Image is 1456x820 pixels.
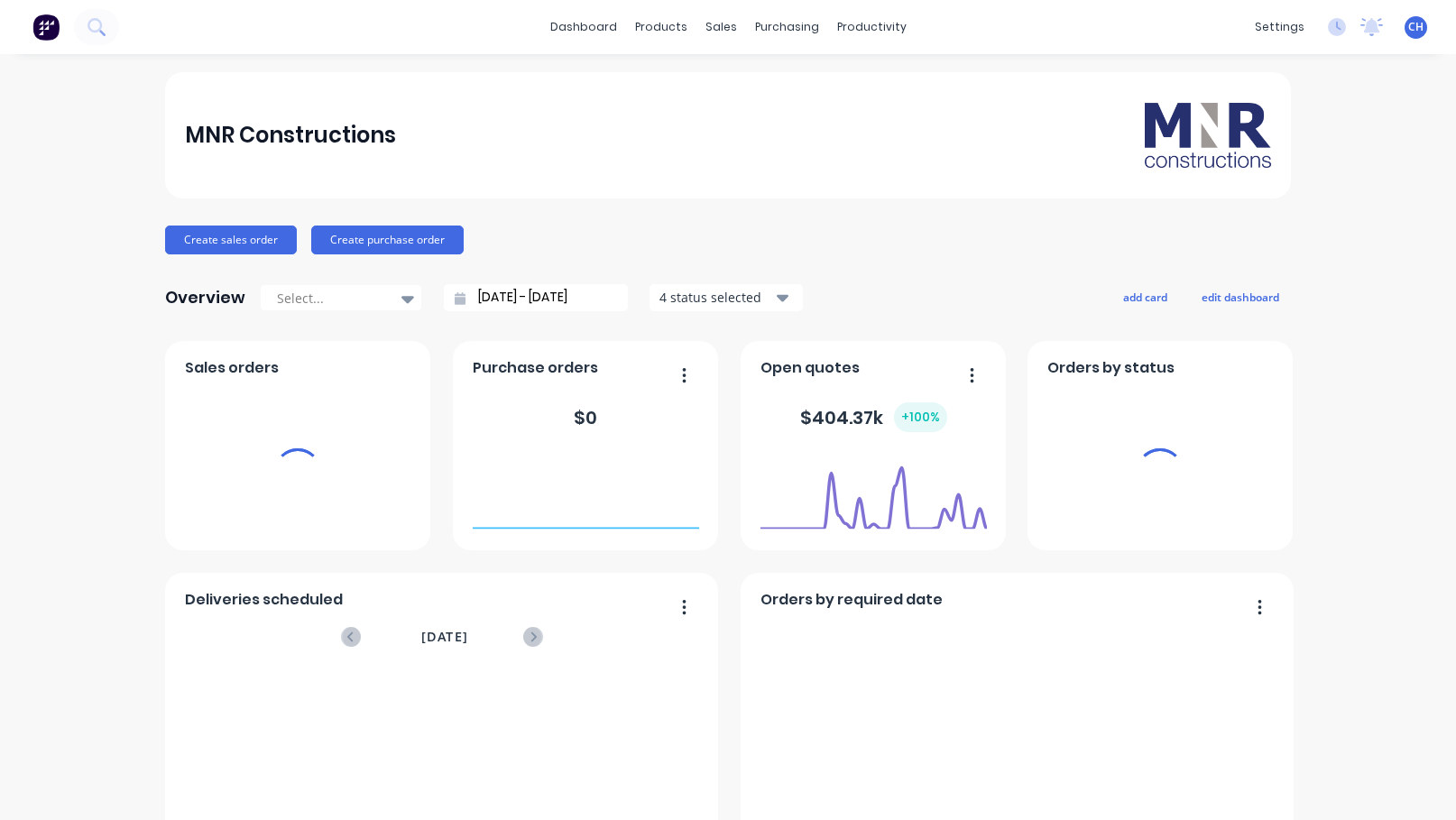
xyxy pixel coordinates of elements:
div: + 100 % [894,402,947,432]
span: Orders by status [1047,357,1175,379]
div: sales [696,14,746,41]
button: add card [1111,285,1179,309]
span: Purchase orders [473,357,598,379]
div: settings [1246,14,1313,41]
img: MNR Constructions [1145,103,1271,168]
img: Factory [32,14,60,41]
div: MNR Constructions [185,117,396,153]
button: Create purchase order [311,226,464,254]
div: $ 0 [574,404,597,431]
span: Open quotes [760,357,860,379]
div: purchasing [746,14,828,41]
a: dashboard [541,14,626,41]
div: $ 404.37k [800,402,947,432]
button: 4 status selected [650,284,803,311]
span: Sales orders [185,357,279,379]
div: Overview [165,280,245,316]
span: Orders by required date [760,589,943,611]
div: 4 status selected [659,288,773,307]
div: productivity [828,14,916,41]
span: Deliveries scheduled [185,589,343,611]
button: Create sales order [165,226,297,254]
span: [DATE] [421,627,468,647]
button: edit dashboard [1190,285,1291,309]
span: CH [1408,19,1424,35]
div: products [626,14,696,41]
